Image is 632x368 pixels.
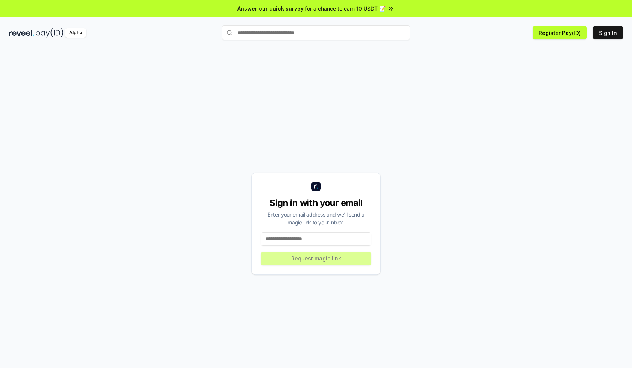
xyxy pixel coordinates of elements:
button: Register Pay(ID) [533,26,587,39]
div: Sign in with your email [261,197,371,209]
div: Enter your email address and we’ll send a magic link to your inbox. [261,211,371,226]
img: logo_small [311,182,321,191]
button: Sign In [593,26,623,39]
img: reveel_dark [9,28,34,38]
div: Alpha [65,28,86,38]
span: Answer our quick survey [237,5,304,12]
span: for a chance to earn 10 USDT 📝 [305,5,386,12]
img: pay_id [36,28,64,38]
